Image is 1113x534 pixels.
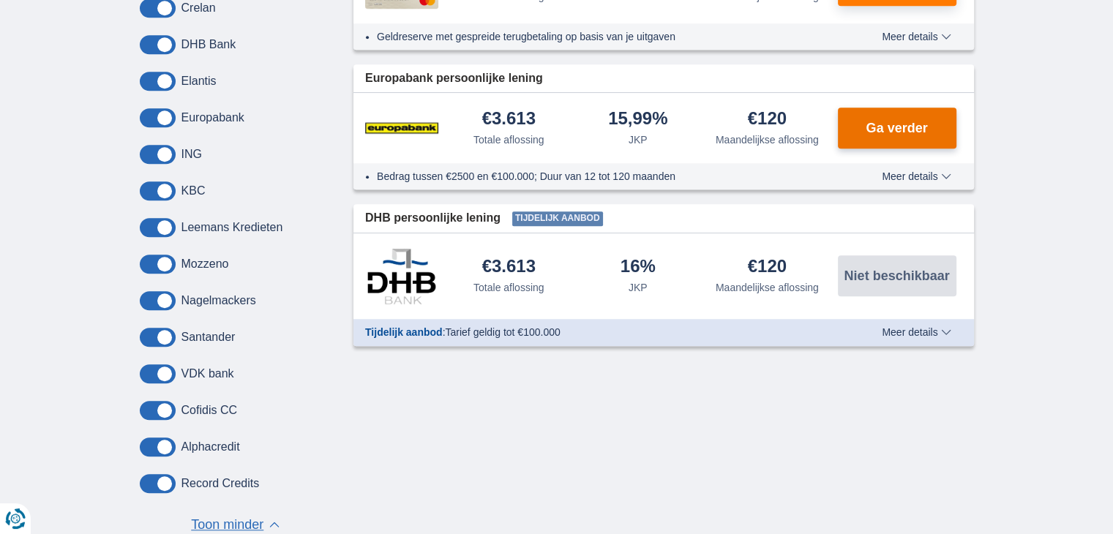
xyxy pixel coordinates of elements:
button: Meer details [871,326,962,338]
img: product.pl.alt DHB Bank [365,248,438,304]
span: Tijdelijk aanbod [512,211,603,226]
img: product.pl.alt Europabank [365,110,438,146]
div: Totale aflossing [473,132,544,147]
li: Bedrag tussen €2500 en €100.000; Duur van 12 tot 120 maanden [377,169,828,184]
button: Meer details [871,170,962,182]
label: Elantis [181,75,217,88]
label: Santander [181,331,236,344]
label: Record Credits [181,477,260,490]
label: VDK bank [181,367,234,380]
div: Totale aflossing [473,280,544,295]
span: DHB persoonlijke lening [365,210,501,227]
div: 16% [621,257,656,277]
div: JKP [629,280,648,295]
div: 15,99% [608,110,667,129]
span: ▲ [269,522,280,527]
div: €3.613 [482,110,536,129]
div: JKP [629,132,648,147]
label: Crelan [181,1,216,15]
label: KBC [181,184,206,198]
span: Tijdelijk aanbod [365,326,443,338]
button: Ga verder [838,108,956,148]
div: Maandelijkse aflossing [716,280,819,295]
span: Europabank persoonlijke lening [365,70,543,87]
label: Mozzeno [181,257,229,271]
button: Meer details [871,31,962,42]
div: €120 [748,257,787,277]
label: ING [181,148,202,161]
span: Meer details [882,171,951,181]
span: Meer details [882,31,951,42]
label: DHB Bank [181,38,236,51]
li: Geldreserve met gespreide terugbetaling op basis van je uitgaven [377,29,828,44]
span: Tarief geldig tot €100.000 [445,326,560,338]
div: €120 [748,110,787,129]
label: Leemans Kredieten [181,221,283,234]
div: : [353,325,840,339]
div: €3.613 [482,257,536,277]
label: Alphacredit [181,440,240,454]
button: Niet beschikbaar [838,255,956,296]
label: Europabank [181,111,244,124]
div: Maandelijkse aflossing [716,132,819,147]
label: Nagelmackers [181,294,256,307]
span: Meer details [882,327,951,337]
label: Cofidis CC [181,404,237,417]
span: Ga verder [866,121,927,135]
span: Niet beschikbaar [844,269,949,282]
